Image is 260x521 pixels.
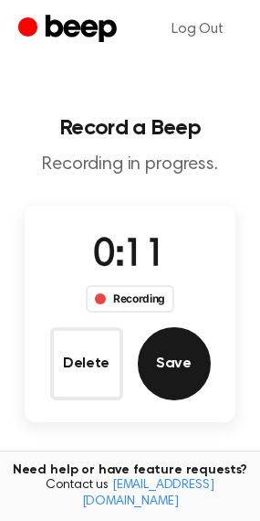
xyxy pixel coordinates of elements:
a: Beep [18,12,121,48]
a: Log Out [153,7,242,51]
h1: Record a Beep [15,117,245,139]
button: Delete Audio Record [50,327,123,400]
span: Contact us [11,478,249,510]
div: Recording [86,285,174,313]
button: Save Audio Record [138,327,211,400]
p: Recording in progress. [15,154,245,176]
a: [EMAIL_ADDRESS][DOMAIN_NAME] [82,479,214,508]
span: 0:11 [93,237,166,275]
